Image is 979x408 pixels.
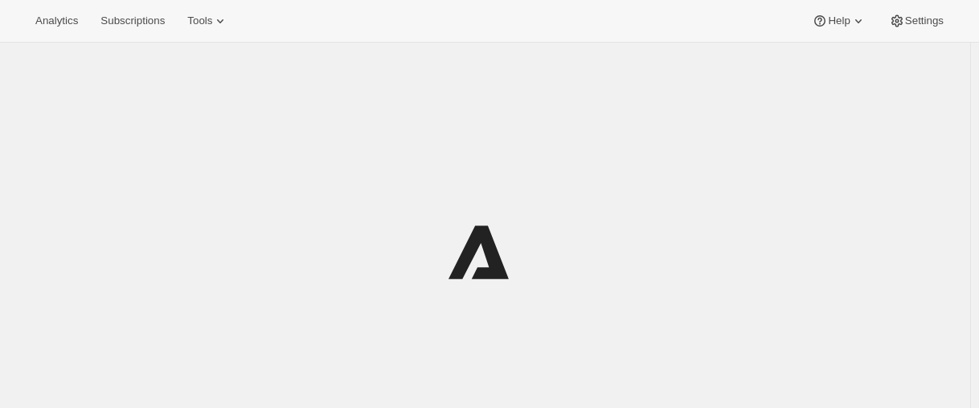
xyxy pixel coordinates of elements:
button: Settings [879,10,953,32]
span: Settings [905,14,944,27]
span: Help [828,14,850,27]
button: Analytics [26,10,88,32]
span: Subscriptions [100,14,165,27]
span: Tools [187,14,212,27]
button: Tools [178,10,238,32]
button: Subscriptions [91,10,174,32]
button: Help [802,10,875,32]
span: Analytics [35,14,78,27]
